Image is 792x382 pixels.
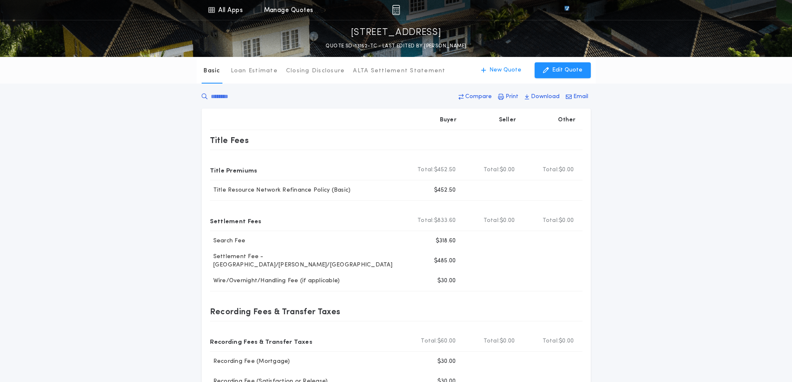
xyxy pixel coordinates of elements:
[456,89,494,104] button: Compare
[203,67,220,75] p: Basic
[210,163,257,177] p: Title Premiums
[210,335,313,348] p: Recording Fees & Transfer Taxes
[417,166,434,174] b: Total:
[506,93,518,101] p: Print
[484,217,500,225] b: Total:
[437,357,456,366] p: $30.00
[499,116,516,124] p: Seller
[437,337,456,345] span: $60.00
[210,186,351,195] p: Title Resource Network Refinance Policy (Basic)
[210,357,290,366] p: Recording Fee (Mortgage)
[496,89,521,104] button: Print
[434,257,456,265] p: $485.00
[210,214,262,227] p: Settlement Fees
[210,253,404,269] p: Settlement Fee - [GEOGRAPHIC_DATA]/[PERSON_NAME]/[GEOGRAPHIC_DATA]
[549,6,584,14] img: vs-icon
[500,217,515,225] span: $0.00
[353,67,445,75] p: ALTA Settlement Statement
[434,217,456,225] span: $833.60
[552,66,582,74] p: Edit Quote
[465,93,492,101] p: Compare
[210,277,340,285] p: Wire/Overnight/Handling Fee (if applicable)
[437,277,456,285] p: $30.00
[573,93,588,101] p: Email
[473,62,530,78] button: New Quote
[210,133,249,147] p: Title Fees
[484,337,500,345] b: Total:
[535,62,591,78] button: Edit Quote
[543,337,559,345] b: Total:
[559,217,574,225] span: $0.00
[434,166,456,174] span: $452.50
[559,337,574,345] span: $0.00
[434,186,456,195] p: $452.50
[484,166,500,174] b: Total:
[351,26,442,39] p: [STREET_ADDRESS]
[210,305,340,318] p: Recording Fees & Transfer Taxes
[392,5,400,15] img: img
[440,116,456,124] p: Buyer
[326,42,466,50] p: QUOTE SD-13152-TC - LAST EDITED BY [PERSON_NAME]
[558,116,575,124] p: Other
[417,217,434,225] b: Total:
[563,89,591,104] button: Email
[559,166,574,174] span: $0.00
[421,337,437,345] b: Total:
[489,66,521,74] p: New Quote
[436,237,456,245] p: $318.60
[231,67,278,75] p: Loan Estimate
[543,166,559,174] b: Total:
[543,217,559,225] b: Total:
[210,237,246,245] p: Search Fee
[500,337,515,345] span: $0.00
[531,93,560,101] p: Download
[522,89,562,104] button: Download
[286,67,345,75] p: Closing Disclosure
[500,166,515,174] span: $0.00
